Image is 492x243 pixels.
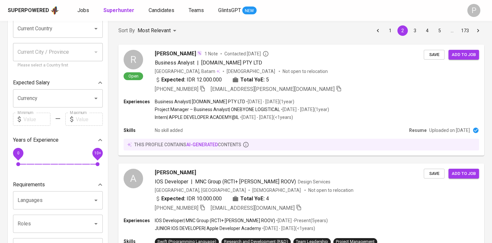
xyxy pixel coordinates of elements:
span: 4 [266,195,269,203]
button: Go to page 173 [459,25,471,36]
button: Add to job [448,169,479,179]
p: • [DATE] - [DATE] ( 1 year ) [280,106,329,113]
span: 1 Note [205,50,218,57]
div: IDR 12.000.000 [155,76,222,84]
span: Business Analyst [155,60,194,66]
button: Go to next page [473,25,483,36]
p: No skill added [155,127,183,134]
button: Go to page 3 [410,25,420,36]
span: IOS Developer [155,179,188,185]
span: Add to job [452,170,476,178]
span: Jobs [77,7,89,13]
div: A [124,169,143,188]
span: [PHONE_NUMBER] [155,205,198,211]
p: IOS Developer | MNC Group (RCTI+ [PERSON_NAME] ROOV) [155,217,275,224]
img: magic_wand.svg [197,50,202,56]
div: Superpowered [8,7,49,14]
a: Superhunter [103,7,136,15]
span: AI-generated [186,142,218,147]
span: [PERSON_NAME] [155,50,196,58]
div: [GEOGRAPHIC_DATA], [GEOGRAPHIC_DATA] [155,187,246,193]
p: this profile contains contents [134,141,241,148]
span: | [191,178,193,186]
nav: pagination navigation [372,25,484,36]
a: ROpen[PERSON_NAME]1 NoteContacted [DATE]Business Analyst|[DOMAIN_NAME] PTY LTD[GEOGRAPHIC_DATA], ... [118,45,484,156]
div: IDR 10.000.000 [155,195,222,203]
button: Open [91,94,100,103]
div: R [124,50,143,69]
div: [GEOGRAPHIC_DATA], Batam [155,68,220,75]
b: Total YoE: [240,76,265,84]
input: Value [23,113,50,126]
p: Please select a Country first [18,62,98,69]
button: Open [91,24,100,33]
svg: By Batam recruiter [262,50,269,57]
button: page 2 [397,25,408,36]
a: Jobs [77,7,90,15]
p: Experiences [124,217,155,224]
span: Open [126,73,141,79]
button: Save [424,169,445,179]
button: Add to job [448,50,479,60]
span: [EMAIL_ADDRESS][DOMAIN_NAME] [211,205,295,211]
div: P [467,4,480,17]
p: Expected Salary [13,79,50,87]
a: Teams [189,7,205,15]
span: [PERSON_NAME] [155,169,196,177]
b: Total YoE: [240,195,265,203]
span: [PHONE_NUMBER] [155,86,198,92]
span: MNC Group (RCTI+ [PERSON_NAME] ROOV) [195,179,296,185]
span: NEW [242,7,257,14]
p: • [DATE] - [DATE] ( 1 year ) [245,98,294,105]
div: Most Relevant [138,25,179,37]
span: [DEMOGRAPHIC_DATA] [227,68,276,75]
p: • [DATE] - Present ( 5 years ) [275,217,328,224]
p: • [DATE] - [DATE] ( <1 years ) [239,114,293,121]
p: Resume [409,127,427,134]
p: Not open to relocation [283,68,328,75]
b: Expected: [161,76,185,84]
p: Intern | APPLE DEVELOPER ACADEMY@IL [155,114,239,121]
span: 5 [266,76,269,84]
input: Value [76,113,103,126]
b: Expected: [161,195,185,203]
span: Candidates [149,7,174,13]
span: Teams [189,7,204,13]
img: app logo [50,6,59,15]
span: 0 [17,151,19,155]
span: [DEMOGRAPHIC_DATA] [252,187,302,193]
p: Requirements [13,181,45,189]
button: Go to page 1 [385,25,395,36]
p: Business Analyst | [DOMAIN_NAME] PTY LTD [155,98,245,105]
a: Superpoweredapp logo [8,6,59,15]
button: Go to page 5 [434,25,445,36]
p: Experiences [124,98,155,105]
button: Go to previous page [373,25,383,36]
a: Candidates [149,7,176,15]
span: [EMAIL_ADDRESS][PERSON_NAME][DOMAIN_NAME] [211,86,335,92]
p: Years of Experience [13,136,59,144]
span: Add to job [452,51,476,59]
div: … [447,27,457,34]
p: Project Manager – Business Analyst | ONEBYONE LOGISTICAL [155,106,280,113]
p: Most Relevant [138,27,171,35]
span: | [197,59,199,67]
span: 10+ [94,151,101,155]
span: [DOMAIN_NAME] PTY LTD [201,60,262,66]
button: Go to page 4 [422,25,432,36]
div: Years of Experience [13,134,103,147]
button: Open [91,219,100,228]
span: Save [427,51,441,59]
span: Design Services [298,179,330,184]
p: Uploaded on [DATE] [429,127,470,134]
div: Requirements [13,178,103,191]
button: Open [91,196,100,205]
p: Not open to relocation [308,187,353,193]
b: Superhunter [103,7,134,13]
div: Expected Salary [13,76,103,89]
span: GlintsGPT [218,7,241,13]
span: Contacted [DATE] [224,50,269,57]
p: • [DATE] - [DATE] ( <1 years ) [261,225,315,232]
p: JUNIOR IOS DEVELOPER | Apple Developer Academy [155,225,261,232]
span: Save [427,170,441,178]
